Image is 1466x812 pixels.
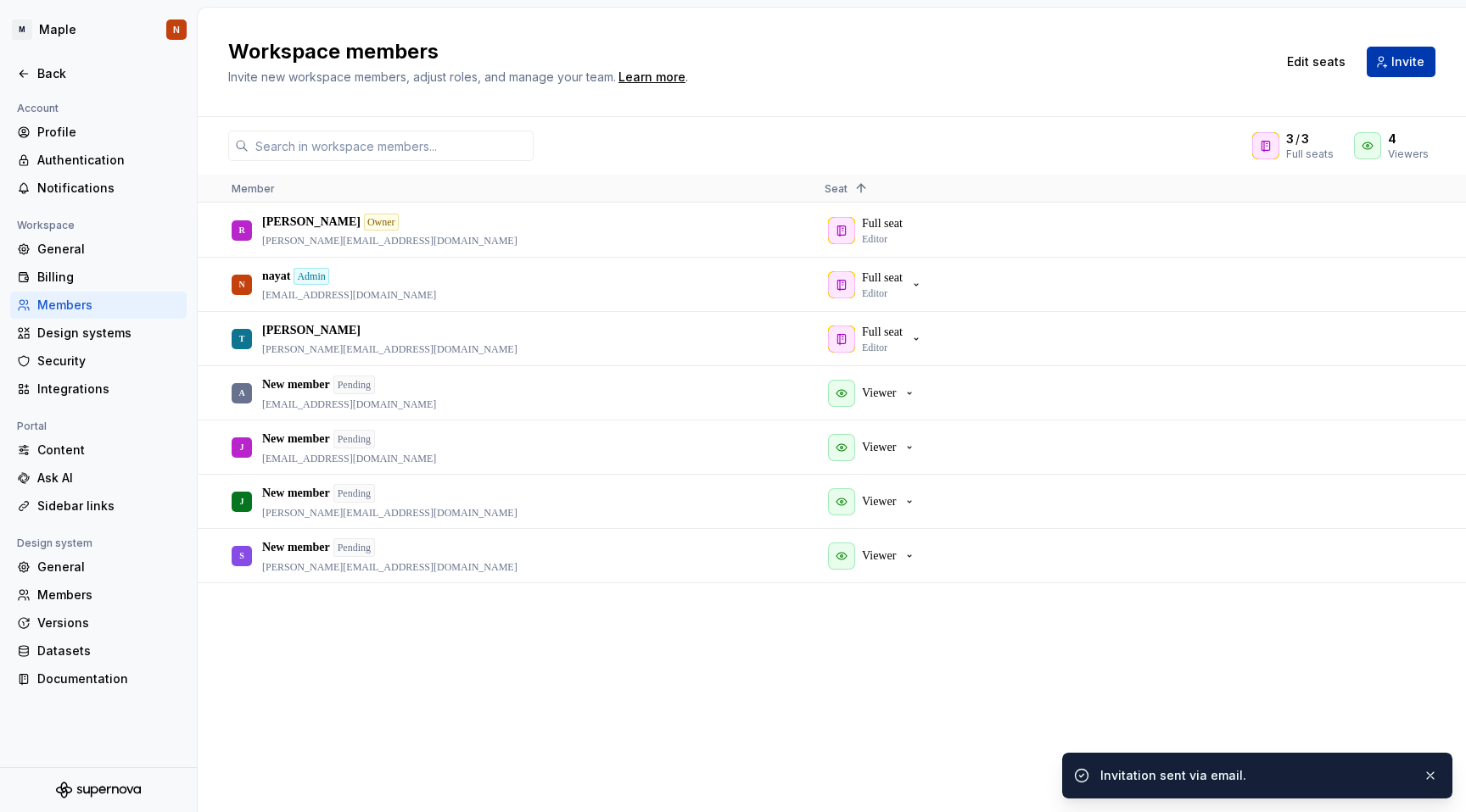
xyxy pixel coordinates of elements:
div: S [239,539,244,572]
p: Full seat [862,270,903,286]
div: Owner [364,214,399,231]
a: Security [10,348,187,375]
a: Profile [10,119,187,146]
span: 4 [1388,131,1396,147]
a: Content [10,437,187,464]
span: Invite new workspace members, adjust roles, and manage your team. [228,70,616,84]
div: Authentication [37,152,180,169]
div: T [239,322,245,355]
p: [PERSON_NAME] [262,322,361,339]
button: Full seatEditor [825,322,930,356]
div: Documentation [37,670,180,687]
a: General [10,553,187,581]
a: Integrations [10,375,187,403]
input: Search in workspace members... [249,131,534,161]
div: Design system [10,533,99,553]
p: [PERSON_NAME][EMAIL_ADDRESS][DOMAIN_NAME] [262,342,518,356]
div: Profile [37,124,180,141]
a: Datasets [10,637,187,665]
div: Sidebar links [37,498,180,514]
div: Members [37,297,180,314]
div: Admin [294,268,328,285]
p: [PERSON_NAME][EMAIL_ADDRESS][DOMAIN_NAME] [262,560,518,574]
p: [PERSON_NAME] [262,214,361,231]
div: A [238,376,244,409]
div: Full seats [1286,147,1334,161]
span: Seat [825,182,848,195]
div: Datasets [37,642,180,659]
div: Billing [37,269,180,286]
div: N [173,23,180,36]
div: Content [37,442,180,459]
a: Back [10,60,187,87]
div: N [238,268,244,301]
button: Viewer [825,485,923,519]
p: New member [262,376,330,393]
p: Editor [862,341,887,354]
a: Authentication [10,147,187,174]
span: 3 [1301,131,1309,147]
button: Viewer [825,376,923,410]
div: Design systems [37,325,180,342]
span: 3 [1286,131,1294,147]
a: Billing [10,264,187,291]
a: Design systems [10,320,187,347]
div: J [240,431,244,464]
div: Pending [333,484,375,503]
button: Viewer [825,431,923,464]
div: Back [37,65,180,82]
div: Integrations [37,381,180,398]
p: [EMAIL_ADDRESS][DOMAIN_NAME] [262,452,436,465]
div: Pending [333,375,375,394]
svg: Supernova Logo [56,781,141,798]
div: J [240,485,244,518]
div: Maple [39,21,76,38]
button: MMapleN [3,11,193,48]
p: [EMAIL_ADDRESS][DOMAIN_NAME] [262,288,436,302]
a: General [10,236,187,263]
p: Viewer [862,385,896,402]
p: Full seat [862,324,903,341]
p: New member [262,539,330,556]
span: Edit seats [1287,53,1346,70]
div: Workspace [10,215,81,236]
div: Invitation sent via email. [1100,767,1409,784]
p: Editor [862,286,887,300]
div: General [37,241,180,258]
p: [PERSON_NAME][EMAIL_ADDRESS][DOMAIN_NAME] [262,506,518,520]
button: Invite [1367,47,1435,77]
div: Viewers [1388,147,1429,161]
a: Versions [10,609,187,637]
p: Viewer [862,493,896,510]
div: Versions [37,615,180,631]
button: Viewer [825,539,923,573]
a: Members [10,581,187,609]
div: Notifications [37,180,180,197]
a: Documentation [10,665,187,692]
div: General [37,559,180,576]
p: Viewer [862,548,896,565]
a: Notifications [10,175,187,202]
a: Learn more [618,69,685,86]
p: Viewer [862,439,896,456]
div: Pending [333,430,375,448]
p: New member [262,431,330,448]
span: Member [232,182,275,195]
h2: Workspace members [228,38,1256,65]
div: Account [10,98,65,119]
div: M [12,19,32,40]
a: Members [10,292,187,319]
span: Invite [1391,53,1424,70]
div: / [1286,131,1334,147]
div: Members [37,587,180,603]
div: Pending [333,538,375,557]
div: Portal [10,416,53,437]
p: [PERSON_NAME][EMAIL_ADDRESS][DOMAIN_NAME] [262,234,518,247]
p: nayat [262,268,290,285]
p: [EMAIL_ADDRESS][DOMAIN_NAME] [262,398,436,411]
span: . [616,71,688,84]
div: Ask AI [37,470,180,487]
a: Sidebar links [10,492,187,520]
